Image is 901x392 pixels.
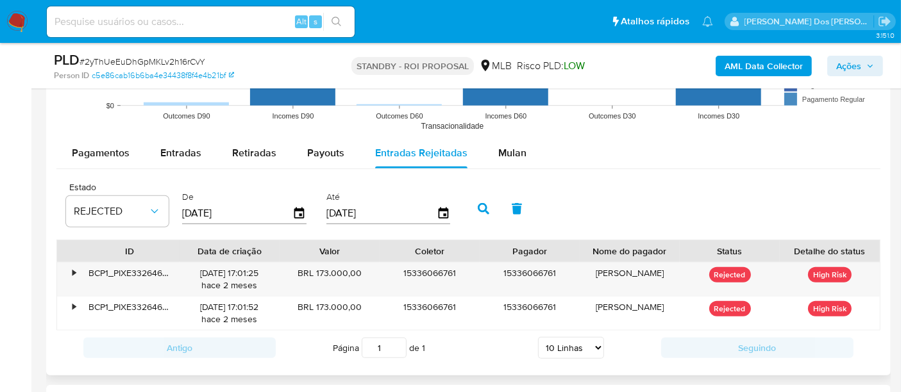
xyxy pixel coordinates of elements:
p: renato.lopes@mercadopago.com.br [745,15,874,28]
span: s [314,15,317,28]
a: Notificações [702,16,713,27]
span: Atalhos rápidos [621,15,689,28]
span: 3.151.0 [876,30,895,40]
button: search-icon [323,13,349,31]
b: AML Data Collector [725,56,803,76]
span: # 2yThUeEuDhGpMKLv2h16rCvY [80,55,205,68]
input: Pesquise usuários ou casos... [47,13,355,30]
p: STANDBY - ROI PROPOSAL [351,57,474,75]
button: AML Data Collector [716,56,812,76]
div: MLB [479,59,512,73]
span: Ações [836,56,861,76]
button: Ações [827,56,883,76]
a: Sair [878,15,891,28]
span: Risco PLD: [517,59,585,73]
span: Alt [296,15,307,28]
b: Person ID [54,70,89,81]
span: LOW [564,58,585,73]
b: PLD [54,49,80,70]
a: c5e86cab16b6ba4e34438f8f4e4b21bf [92,70,234,81]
